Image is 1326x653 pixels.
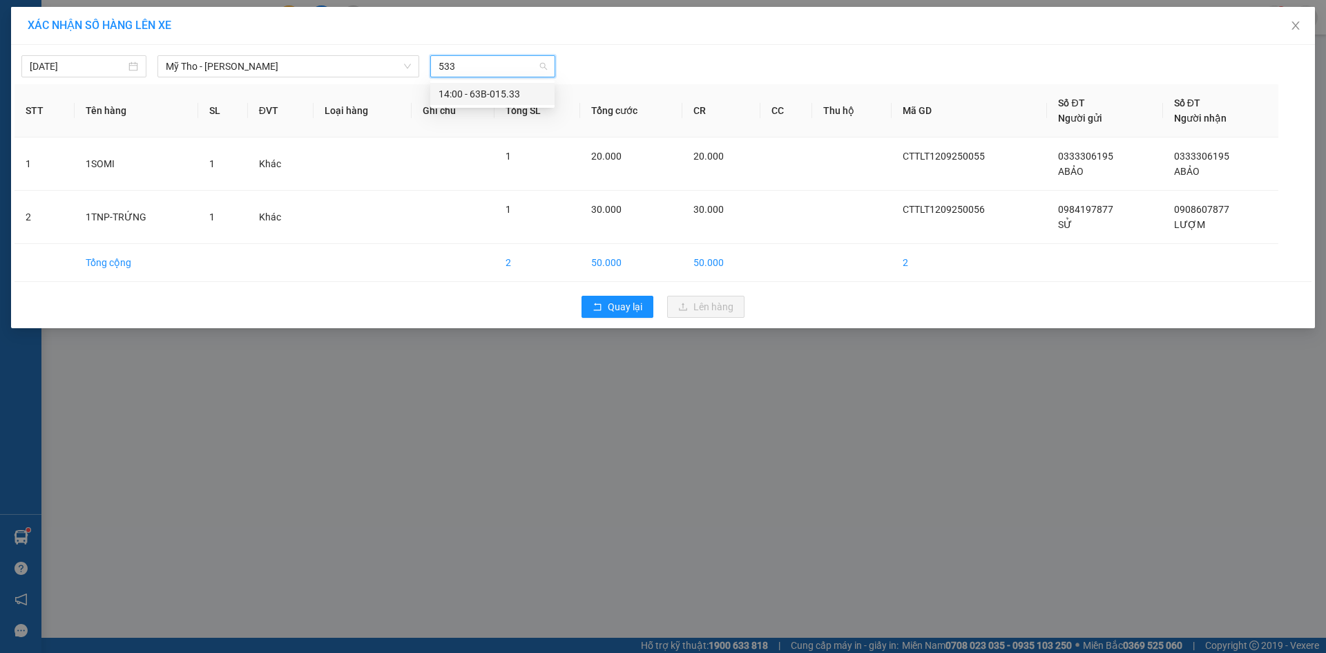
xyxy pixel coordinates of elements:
th: Tên hàng [75,84,198,138]
span: Số ĐT [1058,97,1084,108]
span: 0984197877 [1058,204,1113,215]
td: 2 [494,244,580,282]
span: 1 [209,211,215,223]
th: CC [760,84,812,138]
span: ABẢO [1058,166,1084,177]
td: 1SOMI [75,138,198,191]
td: Khác [248,138,314,191]
span: Quay lại [608,299,642,314]
span: LƯỢM [1174,219,1205,230]
div: 14:00 - 63B-015.33 [439,86,546,102]
input: 12/09/2025 [30,59,126,74]
span: ABẢO [1174,166,1200,177]
span: 1 [506,204,511,215]
th: ĐVT [248,84,314,138]
span: CTTLT1209250055 [903,151,985,162]
td: Khác [248,191,314,244]
span: 30.000 [591,204,622,215]
span: 20.000 [693,151,724,162]
th: SL [198,84,248,138]
th: STT [15,84,75,138]
div: [PERSON_NAME] [8,99,307,135]
span: 0333306195 [1058,151,1113,162]
span: down [403,62,412,70]
span: 30.000 [693,204,724,215]
span: rollback [593,302,602,313]
th: CR [682,84,761,138]
td: 2 [15,191,75,244]
th: Tổng cước [580,84,682,138]
td: Tổng cộng [75,244,198,282]
span: 1 [506,151,511,162]
td: 2 [892,244,1048,282]
th: Thu hộ [812,84,892,138]
span: 20.000 [591,151,622,162]
td: 1 [15,138,75,191]
th: Ghi chú [412,84,494,138]
th: Tổng SL [494,84,580,138]
button: Close [1276,7,1315,46]
th: Mã GD [892,84,1048,138]
span: Mỹ Tho - Hồ Chí Minh [166,56,411,77]
span: 0908607877 [1174,204,1229,215]
td: 50.000 [580,244,682,282]
span: Người gửi [1058,113,1102,124]
span: SỬ [1058,219,1072,230]
button: rollbackQuay lại [582,296,653,318]
td: 50.000 [682,244,761,282]
span: 1 [209,158,215,169]
span: Số ĐT [1174,97,1200,108]
span: CTTLT1209250056 [903,204,985,215]
th: Loại hàng [314,84,412,138]
span: Người nhận [1174,113,1227,124]
span: close [1290,20,1301,31]
button: uploadLên hàng [667,296,744,318]
td: 1TNP-TRỨNG [75,191,198,244]
text: CTTLT1209250056 [64,66,251,90]
span: 0333306195 [1174,151,1229,162]
span: XÁC NHẬN SỐ HÀNG LÊN XE [28,19,171,32]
